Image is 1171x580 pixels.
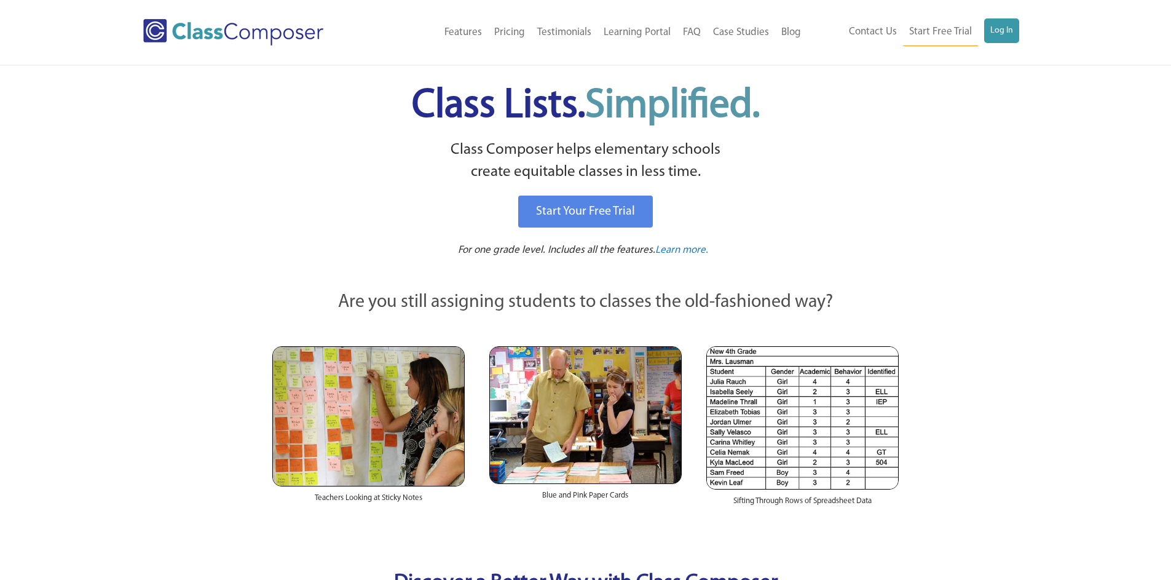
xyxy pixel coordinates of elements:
[807,18,1019,46] nav: Header Menu
[707,19,775,46] a: Case Studies
[374,19,807,46] nav: Header Menu
[984,18,1019,43] a: Log In
[488,19,531,46] a: Pricing
[272,346,465,487] img: Teachers Looking at Sticky Notes
[536,205,635,218] span: Start Your Free Trial
[272,289,899,316] p: Are you still assigning students to classes the old-fashioned way?
[655,243,708,258] a: Learn more.
[272,487,465,516] div: Teachers Looking at Sticky Notes
[597,19,677,46] a: Learning Portal
[903,18,978,46] a: Start Free Trial
[843,18,903,46] a: Contact Us
[489,484,682,514] div: Blue and Pink Paper Cards
[585,86,760,126] span: Simplified.
[677,19,707,46] a: FAQ
[706,490,899,519] div: Sifting Through Rows of Spreadsheet Data
[775,19,807,46] a: Blog
[438,19,488,46] a: Features
[412,86,760,126] span: Class Lists.
[270,139,901,184] p: Class Composer helps elementary schools create equitable classes in less time.
[531,19,597,46] a: Testimonials
[458,245,655,255] span: For one grade level. Includes all the features.
[143,19,323,46] img: Class Composer
[655,245,708,255] span: Learn more.
[489,346,682,483] img: Blue and Pink Paper Cards
[706,346,899,490] img: Spreadsheets
[518,196,653,228] a: Start Your Free Trial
